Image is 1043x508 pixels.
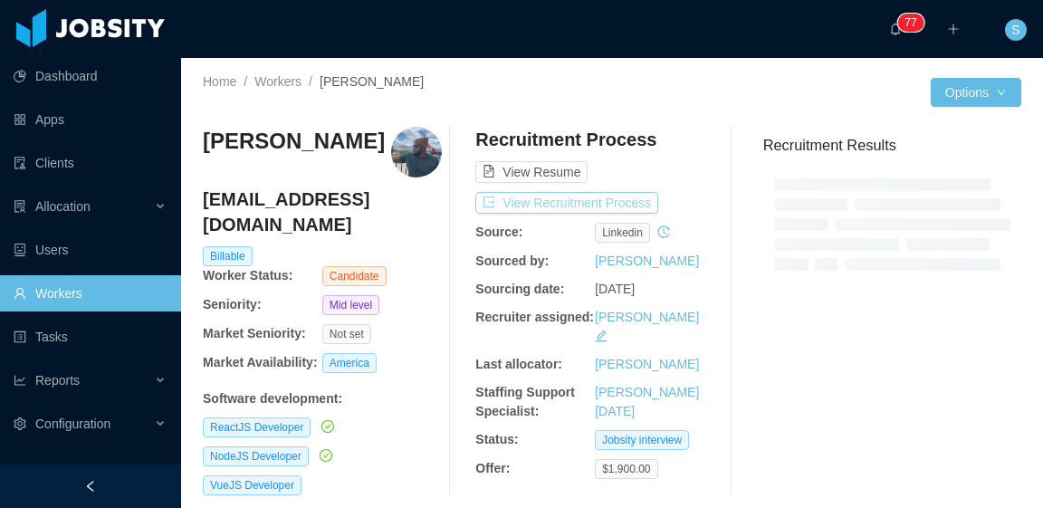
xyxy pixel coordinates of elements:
[318,419,334,434] a: icon: check-circle
[595,430,689,450] span: Jobsity interview
[203,74,236,89] a: Home
[316,448,332,463] a: icon: check-circle
[203,475,301,495] span: VueJS Developer
[595,357,699,371] a: [PERSON_NAME]
[203,127,385,156] h3: [PERSON_NAME]
[904,14,911,32] p: 7
[763,134,1021,157] h3: Recruitment Results
[14,101,167,138] a: icon: appstoreApps
[595,330,608,342] i: icon: edit
[14,200,26,213] i: icon: solution
[475,357,562,371] b: Last allocator:
[595,385,699,418] a: [PERSON_NAME][DATE]
[203,326,306,340] b: Market Seniority:
[947,23,960,35] i: icon: plus
[475,161,588,183] button: icon: file-textView Resume
[889,23,902,35] i: icon: bell
[14,319,167,355] a: icon: profileTasks
[1011,19,1019,41] span: S
[14,275,167,312] a: icon: userWorkers
[14,58,167,94] a: icon: pie-chartDashboard
[320,449,332,462] i: icon: check-circle
[35,417,110,431] span: Configuration
[203,268,292,283] b: Worker Status:
[897,14,923,32] sup: 77
[931,78,1021,107] button: Optionsicon: down
[475,282,564,296] b: Sourcing date:
[475,432,518,446] b: Status:
[244,74,247,89] span: /
[14,145,167,181] a: icon: auditClients
[322,353,377,373] span: America
[320,74,424,89] span: [PERSON_NAME]
[475,254,549,268] b: Sourced by:
[475,196,658,210] a: icon: exportView Recruitment Process
[595,282,635,296] span: [DATE]
[203,355,318,369] b: Market Availability:
[657,225,670,238] i: icon: history
[309,74,312,89] span: /
[203,187,442,237] h4: [EMAIL_ADDRESS][DOMAIN_NAME]
[391,127,442,177] img: 27d68680-5fe8-11e9-b80d-5d2f87f5420a_68efa641dfea0-400w.png
[475,310,594,324] b: Recruiter assigned:
[911,14,917,32] p: 7
[595,310,699,324] a: [PERSON_NAME]
[321,420,334,433] i: icon: check-circle
[595,254,699,268] a: [PERSON_NAME]
[475,461,510,475] b: Offer:
[14,417,26,430] i: icon: setting
[322,295,379,315] span: Mid level
[475,165,588,179] a: icon: file-textView Resume
[322,324,371,344] span: Not set
[14,232,167,268] a: icon: robotUsers
[203,446,309,466] span: NodeJS Developer
[254,74,301,89] a: Workers
[322,266,387,286] span: Candidate
[203,246,253,266] span: Billable
[475,192,658,214] button: icon: exportView Recruitment Process
[203,417,311,437] span: ReactJS Developer
[595,459,657,479] span: $1,900.00
[203,391,342,406] b: Software development :
[35,199,91,214] span: Allocation
[475,385,575,418] b: Staffing Support Specialist:
[475,225,522,239] b: Source:
[35,373,80,388] span: Reports
[595,223,650,243] span: linkedin
[14,374,26,387] i: icon: line-chart
[203,297,262,312] b: Seniority:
